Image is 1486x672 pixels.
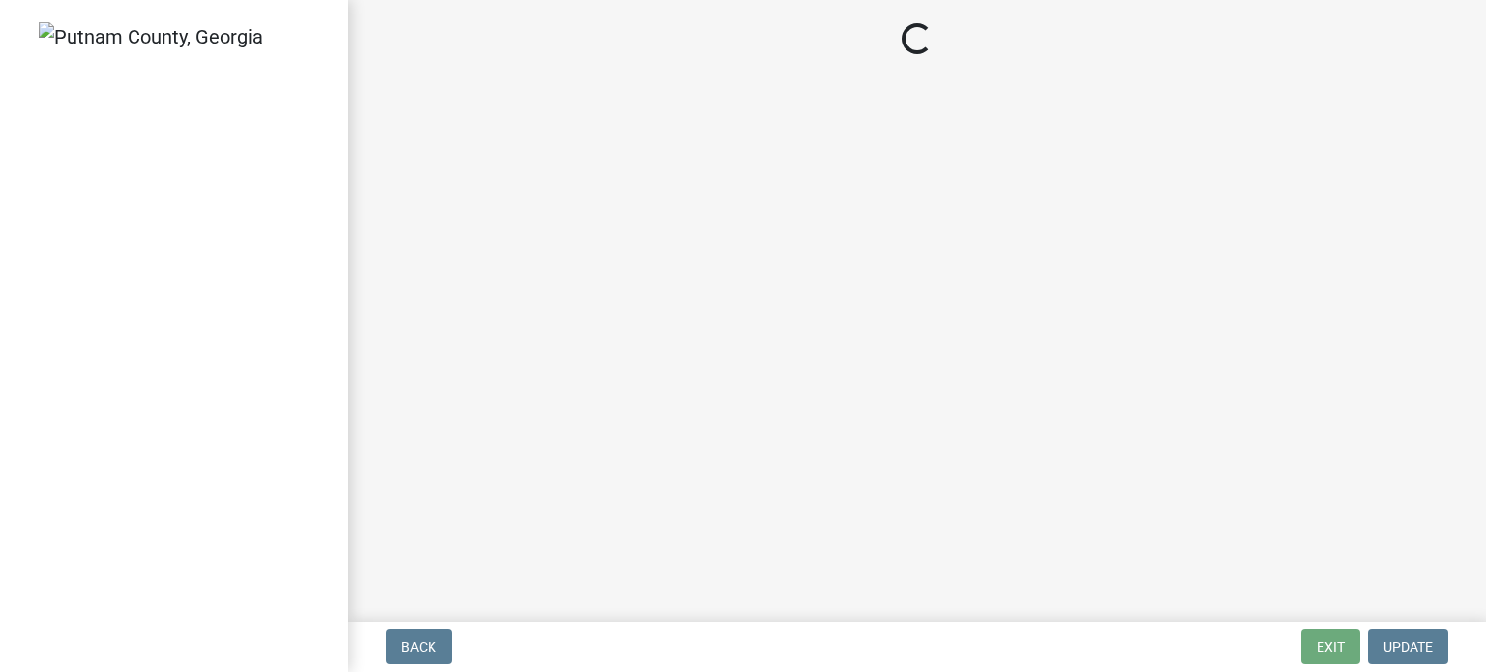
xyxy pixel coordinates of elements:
[386,629,452,664] button: Back
[1368,629,1448,664] button: Update
[1383,639,1433,655] span: Update
[39,22,263,51] img: Putnam County, Georgia
[1301,629,1360,664] button: Exit
[401,639,436,655] span: Back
